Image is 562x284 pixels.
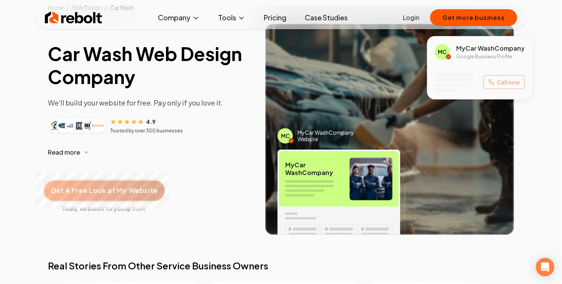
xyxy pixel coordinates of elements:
[48,42,253,88] h1: Car Wash Web Design Company
[105,4,107,12] li: /
[45,10,102,25] img: Rebolt Logo
[58,120,70,132] img: Customer logo 2
[48,168,161,212] a: Get A Free Look at My WebsiteReally, we build it for you up front
[110,117,156,125] div: Rating: 4.9 out of 5 stars
[152,10,206,25] button: Company
[48,117,253,134] article: Customer reviews
[72,4,102,11] span: Web Design
[48,143,253,162] button: Read more
[438,48,447,56] span: MC
[83,120,95,132] img: Customer logo 5
[48,118,105,134] div: Customer logos
[48,205,161,212] span: Really, we build it for you up front
[285,161,343,177] span: My Car Wash Company
[75,120,87,132] img: Customer logo 4
[297,129,359,143] span: My Car Wash Company Website
[212,10,251,25] button: Tools
[536,258,554,276] div: Open Intercom Messenger
[67,4,69,12] li: /
[430,9,517,26] button: Get more business
[48,4,64,11] a: Home
[110,4,134,11] span: Car Wash
[456,44,525,53] span: My Car Wash Company
[49,120,62,132] img: Customer logo 1
[110,128,183,134] p: Trusted by over 300 businesses
[92,120,104,132] img: Customer logo 6
[456,54,525,60] p: Google Business Profile
[48,97,253,108] p: We'll build your website for free. Pay only if you love it.
[350,157,393,200] img: Car Wash team
[42,179,166,203] button: Get A Free Look at My Website
[258,10,293,25] a: Pricing
[265,24,514,235] img: Image of completed Car Wash job
[66,120,79,132] img: Customer logo 3
[403,13,419,22] a: Login
[48,148,80,157] span: Read more
[36,4,526,12] nav: Breadcrumb
[51,186,158,196] span: Get A Free Look at My Website
[299,10,354,25] a: Case Studies
[281,132,290,140] span: MC
[48,259,514,272] h2: Real Stories From Other Service Business Owners
[146,118,156,125] span: 4.9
